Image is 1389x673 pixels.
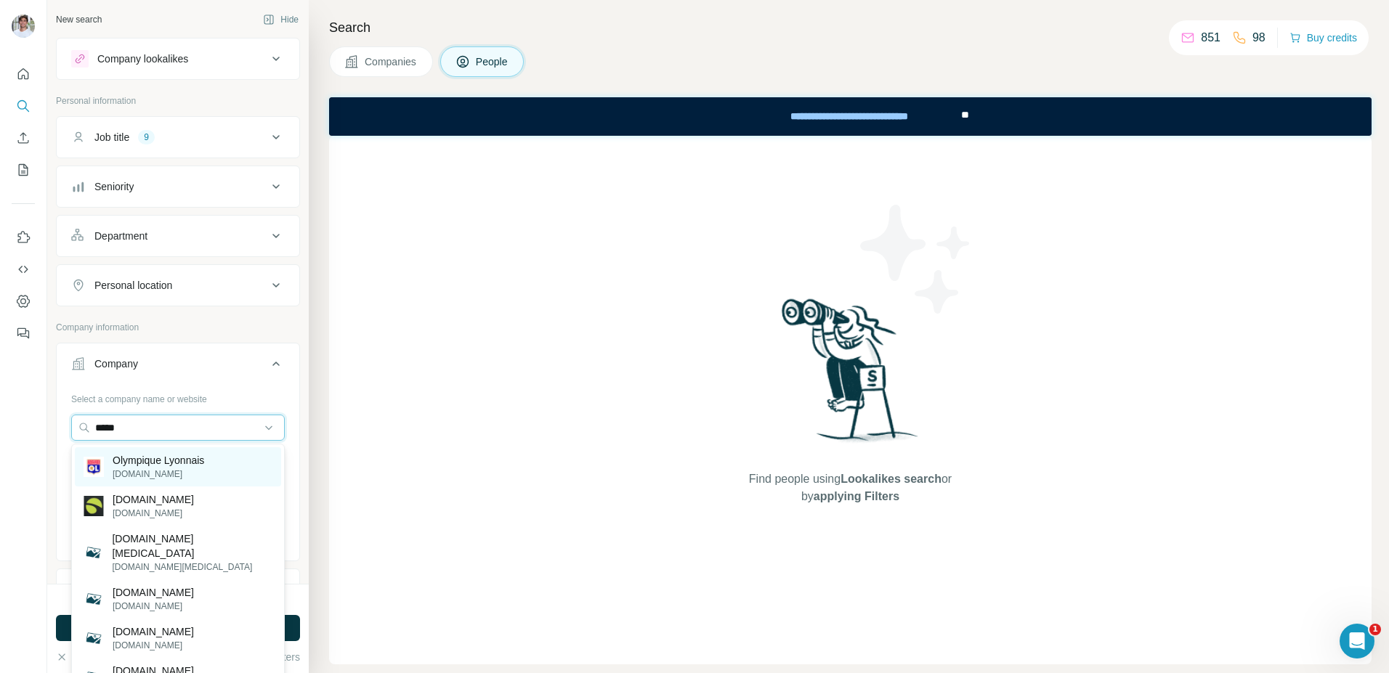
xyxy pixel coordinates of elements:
p: [DOMAIN_NAME] [113,468,204,481]
button: Run search [56,615,300,641]
button: Search [12,93,35,119]
button: Dashboard [12,288,35,314]
button: Quick start [12,61,35,87]
button: Feedback [12,320,35,346]
div: 9 [138,131,155,144]
div: New search [56,13,102,26]
p: Personal information [56,94,300,107]
span: 1 [1369,624,1381,635]
button: Industry [57,572,299,607]
p: [DOMAIN_NAME] [113,624,194,639]
p: [DOMAIN_NAME] [113,585,194,600]
p: [DOMAIN_NAME][MEDICAL_DATA] [112,560,272,574]
button: Company lookalikes [57,41,299,76]
div: Company [94,356,138,371]
div: Seniority [94,179,134,194]
button: Seniority [57,169,299,204]
p: 98 [1252,29,1266,46]
img: Olympique Lyonnais [84,457,104,477]
div: Job title [94,130,129,144]
img: cheminee-ethanol.fr [84,542,103,562]
button: Use Surfe API [12,256,35,282]
span: Companies [365,54,418,69]
p: [DOMAIN_NAME] [113,600,194,613]
div: Company lookalikes [97,52,188,66]
p: [DOMAIN_NAME][MEDICAL_DATA] [112,531,272,560]
span: People [476,54,509,69]
button: Clear [56,650,97,664]
span: Lookalikes search [841,473,941,485]
button: Hide [253,9,309,30]
h4: Search [329,17,1372,38]
span: applying Filters [814,490,899,502]
button: Department [57,219,299,253]
iframe: Banner [329,97,1372,136]
img: la-bousol.fr [84,589,104,609]
p: [DOMAIN_NAME] [113,639,194,652]
div: Select a company name or website [71,387,285,406]
div: Department [94,229,147,243]
span: Find people using or by [734,470,966,505]
p: [DOMAIN_NAME] [113,492,194,507]
img: azurpool.fr [84,628,104,648]
button: Company [57,346,299,387]
iframe: Intercom live chat [1340,624,1374,658]
img: Surfe Illustration - Stars [851,194,981,325]
img: tempcontrol.fr [84,496,104,516]
p: [DOMAIN_NAME] [113,507,194,520]
p: 851 [1201,29,1220,46]
button: Personal location [57,268,299,303]
img: Surfe Illustration - Woman searching with binoculars [775,295,926,457]
img: Avatar [12,15,35,38]
button: Buy credits [1289,28,1357,48]
div: Personal location [94,278,172,293]
button: Use Surfe on LinkedIn [12,224,35,250]
button: Enrich CSV [12,125,35,151]
p: Olympique Lyonnais [113,453,204,468]
button: Job title9 [57,120,299,155]
p: Company information [56,321,300,334]
button: My lists [12,157,35,183]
